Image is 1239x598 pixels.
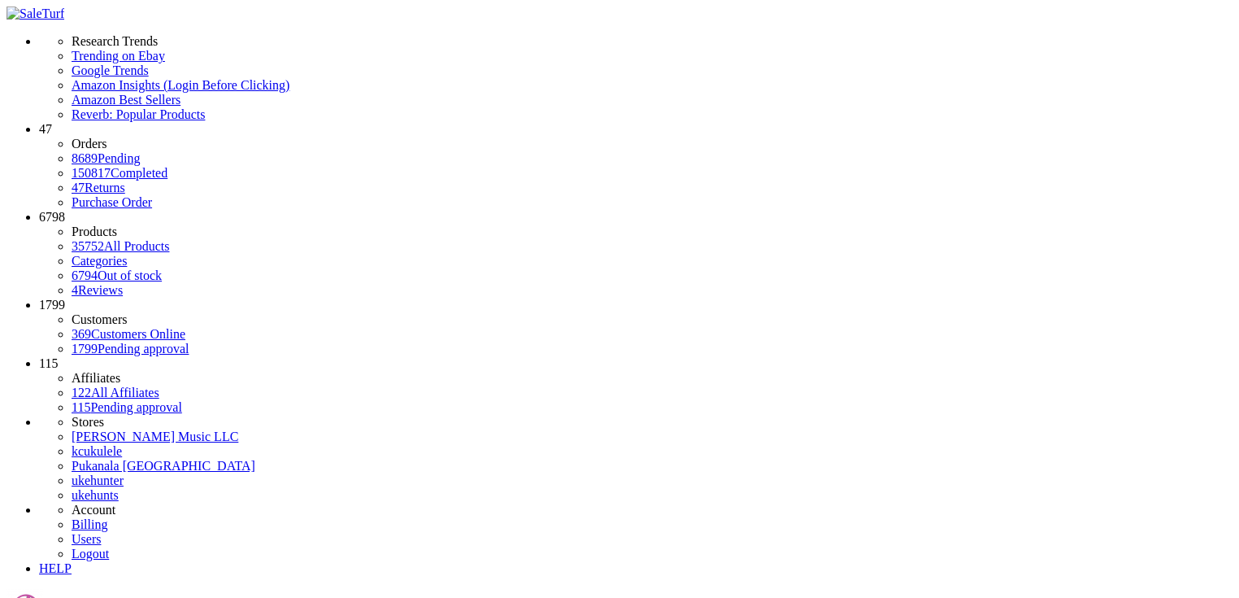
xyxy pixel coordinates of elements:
[72,239,104,253] span: 35752
[72,239,169,253] a: 35752All Products
[72,151,98,165] span: 8689
[72,371,1232,386] li: Affiliates
[72,166,167,180] a: 150817Completed
[72,268,162,282] a: 6794Out of stock
[39,561,72,575] a: HELP
[72,283,78,297] span: 4
[39,210,65,224] span: 6798
[72,532,101,546] a: Users
[72,166,111,180] span: 150817
[72,34,1232,49] li: Research Trends
[72,312,1232,327] li: Customers
[72,268,98,282] span: 6794
[72,415,1232,430] li: Stores
[72,78,1232,93] a: Amazon Insights (Login Before Clicking)
[72,181,125,194] a: 47Returns
[72,430,238,443] a: [PERSON_NAME] Music LLC
[72,283,123,297] a: 4Reviews
[72,63,1232,78] a: Google Trends
[72,151,1232,166] a: 8689Pending
[72,386,159,399] a: 122All Affiliates
[7,7,64,21] img: SaleTurf
[72,342,189,356] a: 1799Pending approval
[72,225,1232,239] li: Products
[72,327,185,341] a: 369Customers Online
[72,327,91,341] span: 369
[72,400,90,414] span: 115
[72,488,119,502] a: ukehunts
[72,342,98,356] span: 1799
[72,49,1232,63] a: Trending on Ebay
[72,195,152,209] a: Purchase Order
[39,356,58,370] span: 115
[72,547,109,561] a: Logout
[72,254,127,268] a: Categories
[72,107,1232,122] a: Reverb: Popular Products
[72,137,1232,151] li: Orders
[72,386,91,399] span: 122
[72,503,1232,517] li: Account
[72,474,124,487] a: ukehunter
[39,122,52,136] span: 47
[72,93,1232,107] a: Amazon Best Sellers
[72,444,122,458] a: kcukulele
[72,181,85,194] span: 47
[39,298,65,312] span: 1799
[72,400,182,414] a: 115Pending approval
[72,517,107,531] a: Billing
[72,459,255,473] a: Pukanala [GEOGRAPHIC_DATA]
